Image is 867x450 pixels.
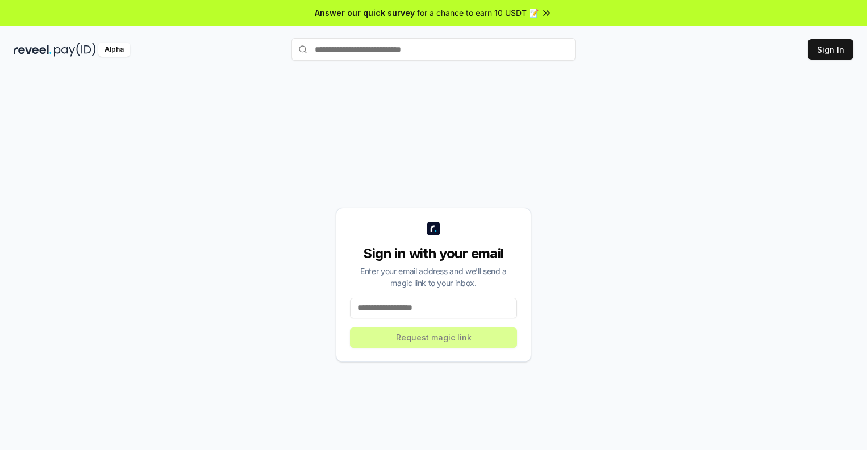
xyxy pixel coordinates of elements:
[350,265,517,289] div: Enter your email address and we’ll send a magic link to your inbox.
[427,222,440,235] img: logo_small
[98,43,130,57] div: Alpha
[14,43,52,57] img: reveel_dark
[54,43,96,57] img: pay_id
[315,7,415,19] span: Answer our quick survey
[350,245,517,263] div: Sign in with your email
[808,39,853,60] button: Sign In
[417,7,539,19] span: for a chance to earn 10 USDT 📝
